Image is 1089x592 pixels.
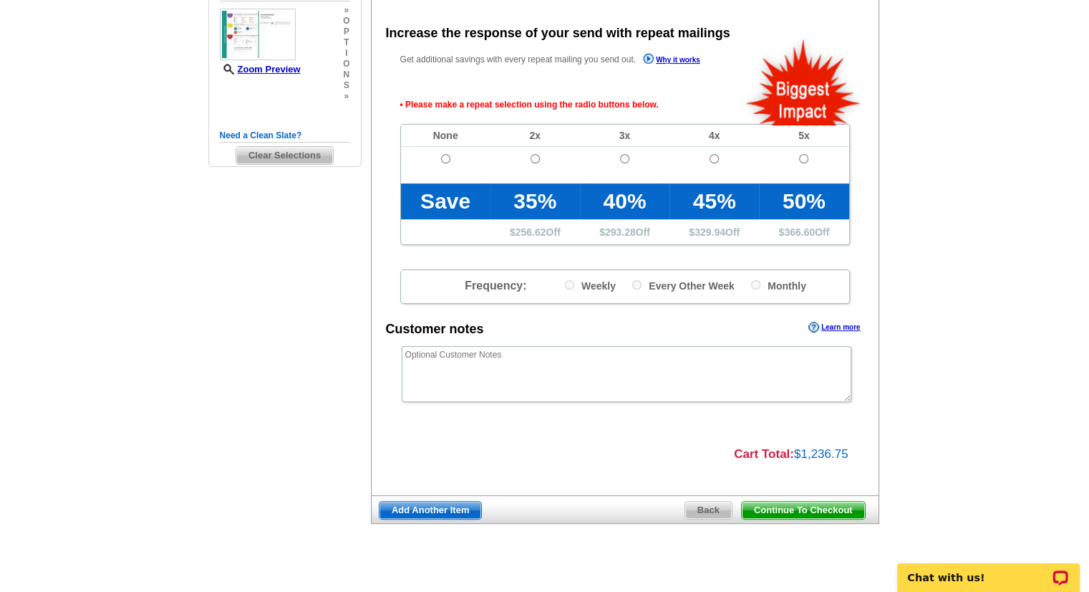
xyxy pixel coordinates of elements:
[220,129,350,143] h5: Need a Clean Slate?
[745,37,863,125] img: biggestImpact.png
[386,320,484,339] div: Customer notes
[343,80,349,91] span: s
[808,322,860,333] a: Learn more
[643,53,700,68] a: Why it works
[784,226,815,238] span: 366.60
[220,64,301,75] a: Zoom Preview
[490,125,580,147] td: 2x
[401,183,490,219] td: Save
[759,183,848,219] td: 50%
[490,183,580,219] td: 35%
[236,147,333,164] span: Clear Selections
[685,502,732,519] span: Back
[379,501,483,520] a: Add Another Item
[343,37,349,48] span: t
[220,9,296,60] img: small-thumb.jpg
[580,183,669,219] td: 40%
[343,16,349,27] span: o
[794,447,848,461] span: $1,236.75
[684,501,732,520] a: Back
[669,219,759,244] td: $ Off
[694,226,725,238] span: 329.94
[400,85,850,124] span: • Please make a repeat selection using the radio buttons below.
[751,277,806,292] label: Monthly
[343,5,349,16] span: »
[580,219,669,244] td: $ Off
[343,48,349,59] span: i
[379,502,482,519] span: Add Another Item
[565,277,616,292] label: Weekly
[565,280,574,290] input: Weekly
[465,280,526,292] span: Frequency:
[401,125,490,147] td: None
[605,226,636,238] span: 293.28
[386,24,730,43] div: Increase the response of your send with repeat mailings
[734,447,794,461] strong: Cart Total:
[632,280,642,290] input: Every Other Week
[759,125,848,147] td: 5x
[343,91,349,102] span: »
[490,219,580,244] td: $ Off
[343,59,349,70] span: o
[669,183,759,219] td: 45%
[632,277,735,292] label: Every Other Week
[759,219,848,244] td: $ Off
[580,125,669,147] td: 3x
[516,226,546,238] span: 256.62
[751,280,760,290] input: Monthly
[343,70,349,80] span: n
[888,547,1089,592] iframe: LiveChat chat widget
[343,27,349,37] span: p
[400,52,731,68] p: Get additional savings with every repeat mailing you send out.
[742,502,865,519] span: Continue To Checkout
[669,125,759,147] td: 4x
